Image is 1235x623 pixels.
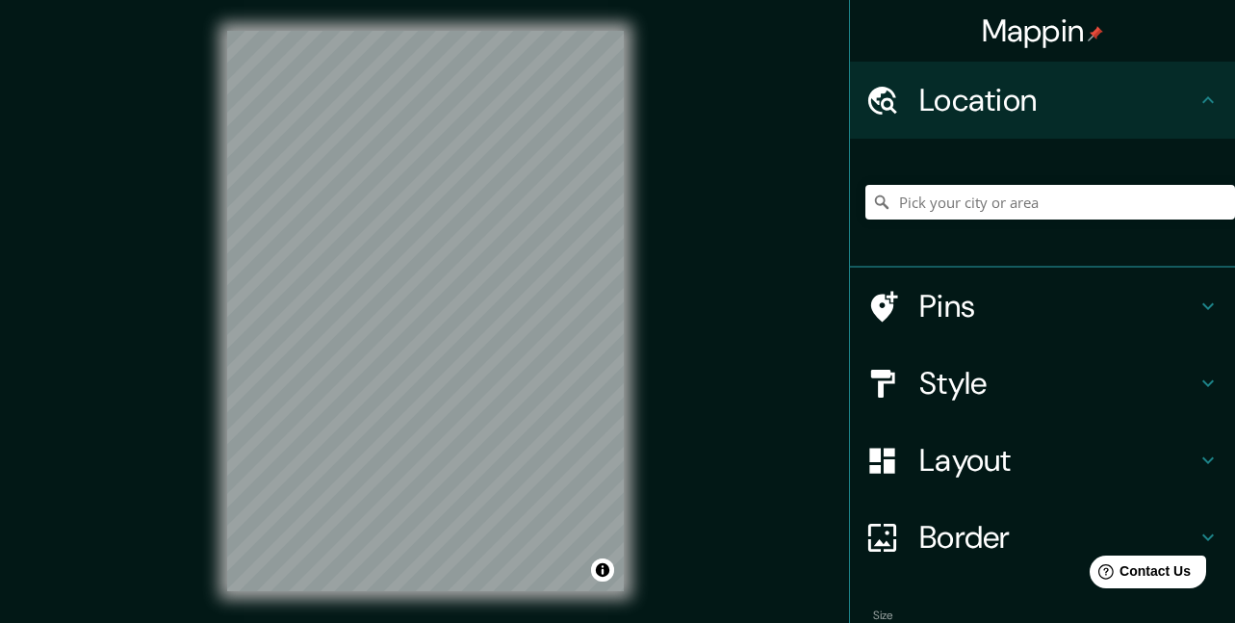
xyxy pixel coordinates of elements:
h4: Pins [919,287,1196,325]
div: Style [850,345,1235,422]
h4: Mappin [982,12,1104,50]
div: Location [850,62,1235,139]
input: Pick your city or area [865,185,1235,220]
button: Toggle attribution [591,558,614,582]
h4: Layout [919,441,1196,480]
h4: Style [919,364,1196,402]
div: Pins [850,268,1235,345]
canvas: Map [227,31,624,591]
div: Border [850,499,1235,576]
h4: Border [919,518,1196,557]
h4: Location [919,81,1196,119]
iframe: Help widget launcher [1064,548,1214,602]
img: pin-icon.png [1088,26,1103,41]
div: Layout [850,422,1235,499]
